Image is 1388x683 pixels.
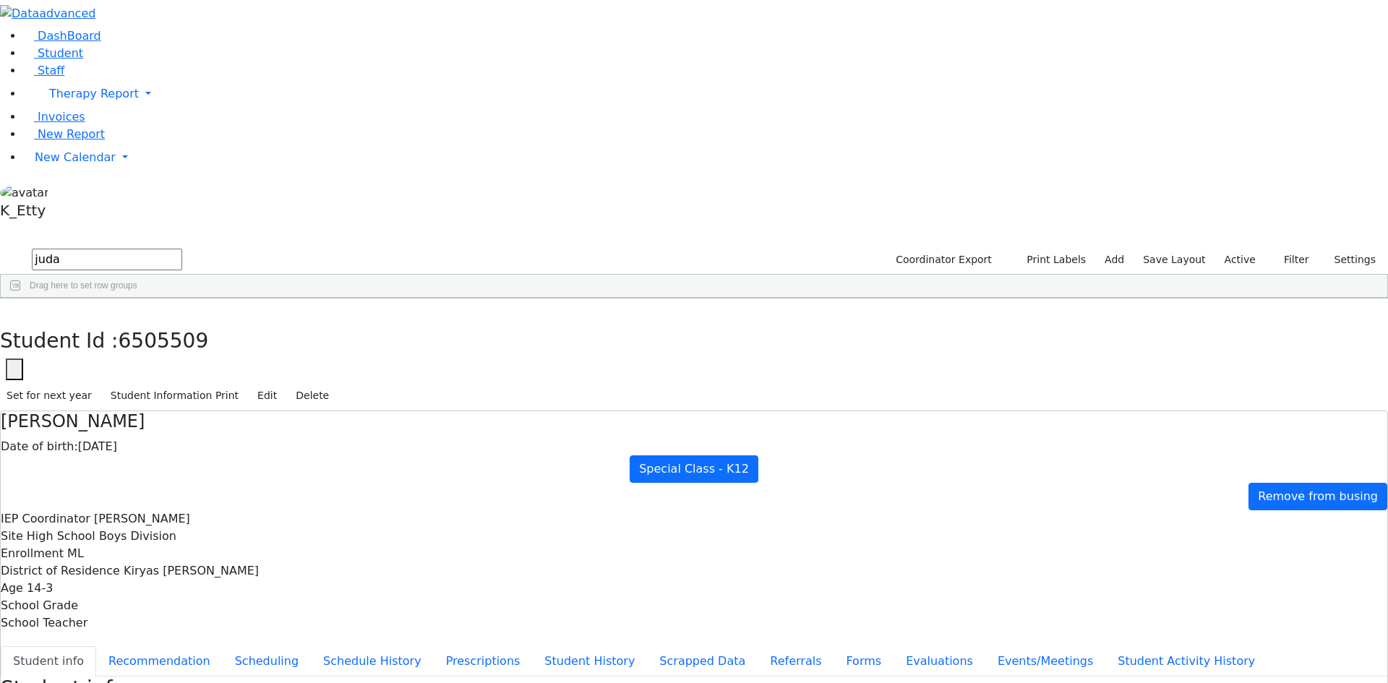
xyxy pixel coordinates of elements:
span: Kiryas [PERSON_NAME] [124,564,259,577]
button: Scheduling [223,646,311,676]
a: Staff [23,64,64,77]
label: IEP Coordinator [1,510,90,528]
button: Filter [1265,249,1316,271]
button: Prescriptions [434,646,533,676]
button: Student History [532,646,647,676]
label: Date of birth: [1,438,78,455]
a: Special Class - K12 [630,455,758,483]
button: Events/Meetings [985,646,1105,676]
button: Referrals [758,646,834,676]
span: 6505509 [119,329,209,353]
label: School Teacher [1,614,87,632]
label: Active [1218,249,1262,271]
label: School Grade [1,597,78,614]
span: New Report [38,127,105,141]
label: Site [1,528,23,545]
button: Scrapped Data [647,646,758,676]
label: Age [1,580,23,597]
a: DashBoard [23,29,101,43]
button: Evaluations [894,646,985,676]
span: Remove from busing [1258,489,1378,503]
span: Student [38,46,83,60]
a: Remove from busing [1248,483,1387,510]
button: Recommendation [96,646,223,676]
label: Enrollment [1,545,64,562]
button: Student Activity History [1105,646,1267,676]
button: Forms [834,646,894,676]
span: Therapy Report [49,87,139,100]
span: Drag here to set row groups [30,280,137,291]
a: Student [23,46,83,60]
div: [DATE] [1,438,1387,455]
button: Settings [1316,249,1382,271]
label: District of Residence [1,562,120,580]
span: [PERSON_NAME] [94,512,190,525]
button: Save Layout [1136,249,1212,271]
span: DashBoard [38,29,101,43]
button: Schedule History [311,646,434,676]
button: Student Information Print [104,385,245,407]
button: Coordinator Export [886,249,998,271]
span: ML [67,546,84,560]
a: New Report [23,127,105,141]
a: New Calendar [23,143,1388,172]
input: Search [32,249,182,270]
a: Add [1098,249,1131,271]
a: Therapy Report [23,80,1388,108]
button: Student info [1,646,96,676]
button: Edit [251,385,283,407]
span: Staff [38,64,64,77]
span: Invoices [38,110,85,124]
a: Invoices [23,110,85,124]
h4: [PERSON_NAME] [1,411,1387,432]
span: New Calendar [35,150,116,164]
button: Delete [289,385,335,407]
span: High School Boys Division [27,529,176,543]
span: 14-3 [27,581,53,595]
button: Print Labels [1010,249,1092,271]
